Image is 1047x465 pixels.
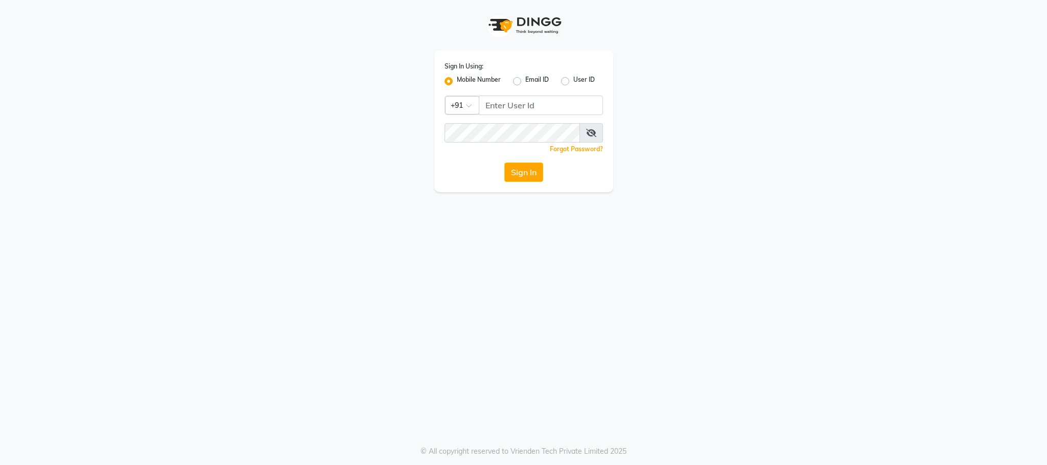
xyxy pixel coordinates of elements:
label: User ID [573,75,595,87]
label: Mobile Number [457,75,501,87]
label: Sign In Using: [445,62,483,71]
button: Sign In [504,162,543,182]
label: Email ID [525,75,549,87]
img: logo1.svg [483,10,565,40]
input: Username [479,96,603,115]
input: Username [445,123,580,143]
a: Forgot Password? [550,145,603,153]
